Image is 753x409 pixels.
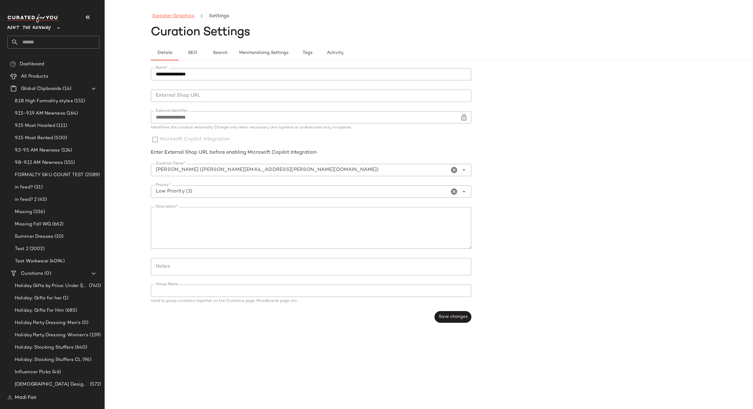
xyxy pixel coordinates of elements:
div: Enter External Shop URL before enabling Microsoft Copilot Integration [151,149,471,156]
span: (0) [81,319,88,326]
span: (45) [37,196,47,203]
span: (31) [33,184,43,191]
span: Search [213,51,228,55]
span: Holiday: Gifts for her [15,295,62,302]
div: Identifiers the curation externally. Change only when necessary. Use hyphens or underscores only,... [151,126,471,130]
span: Activity [327,51,344,55]
button: Save changes [435,311,471,323]
span: Missing [15,209,32,216]
span: (4094) [48,258,65,265]
span: SEO [187,51,197,55]
span: Holiday: Stocking Stuffers CL [15,356,81,363]
img: cfy_white_logo.C9jOOHJF.svg [7,14,60,23]
span: (0) [43,270,51,277]
span: All Products [21,73,48,80]
img: svg%3e [7,395,12,400]
span: Curation Settings [151,26,250,38]
span: (1) [62,295,68,302]
span: Missing Fall WG [15,221,51,228]
span: Dashboard [20,61,44,68]
span: Summer Dresses [15,233,53,240]
span: Influencer Picks [15,369,51,376]
span: (740) [88,282,101,290]
span: 9.15-9.19 AM Newness [15,110,65,117]
span: 9.8-9.12 AM Newness [15,159,63,166]
span: (164) [65,110,78,117]
span: (124) [60,147,72,154]
li: Settings [208,12,230,20]
span: Holiday Gifts by Price: Under $50 [15,282,88,290]
span: (2002) [28,245,45,253]
span: in feed? 2 [15,196,37,203]
span: (640) [74,344,87,351]
i: Open [460,188,468,195]
span: (46) [51,369,61,376]
span: (96) [81,356,91,363]
span: (159) [88,332,101,339]
img: svg%3e [10,61,16,67]
span: Madi Fair [15,394,37,402]
span: (500) [53,135,67,142]
span: Merchandising Settings [239,51,288,55]
span: (336) [32,209,45,216]
span: Save changes [438,314,468,319]
a: Sweater Graphics [152,12,194,20]
span: [DEMOGRAPHIC_DATA] Designers: All [15,381,89,388]
span: (662) [51,221,63,228]
span: Global Clipboards [21,85,61,92]
span: (111) [55,122,67,129]
span: (151) [63,159,75,166]
span: 9.15 Most Rented [15,135,53,142]
span: in feed? [15,184,33,191]
span: (572) [89,381,101,388]
i: Clear Curation Owner* [450,166,458,174]
span: Holiday: Stocking Stuffers [15,344,74,351]
span: Test 2 [15,245,28,253]
span: Curations [21,270,43,277]
i: Open [460,166,468,174]
span: Holiday Party Dressing: Women's [15,332,88,339]
span: (2089) [84,172,100,179]
span: Holiday Party Dressing: Men's [15,319,81,326]
span: (685) [64,307,77,314]
span: Test Workwear [15,258,48,265]
span: (10) [53,233,64,240]
span: FORMALTY SKU COUNT TEST [15,172,84,179]
span: (14) [61,85,71,92]
i: Clear Priority * [450,188,458,195]
span: Tags [302,51,312,55]
span: Holiday: Gifts For Him [15,307,64,314]
span: 9.2-9.5 AM Newness [15,147,60,154]
div: Used to group curations together on the Curations page, Moodboards page, etc. [151,299,471,303]
span: (151) [73,98,85,105]
span: Details [157,51,172,55]
span: Rent the Runway [7,21,51,32]
span: 9.15 Most Hearted [15,122,55,129]
span: 8.18 High Formality styles [15,98,73,105]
